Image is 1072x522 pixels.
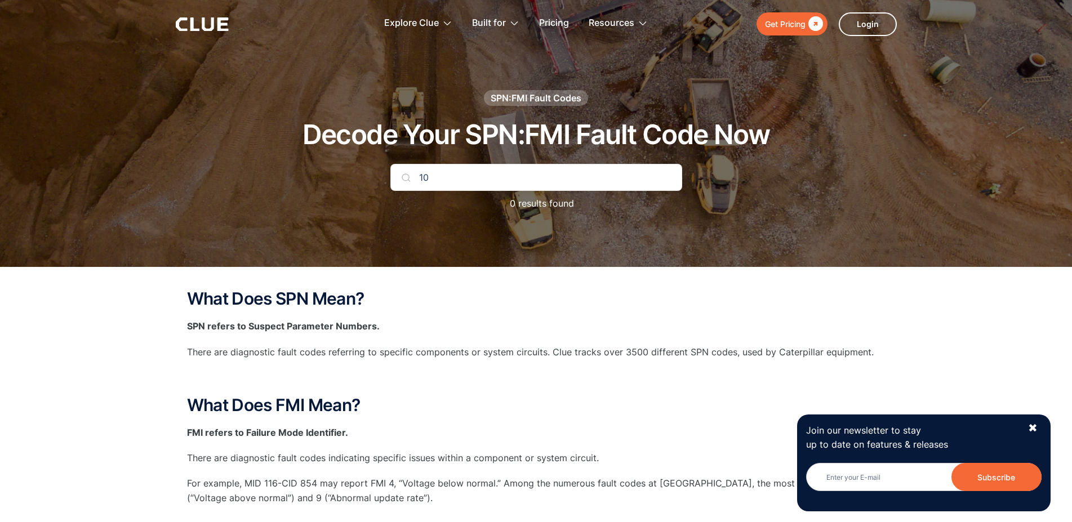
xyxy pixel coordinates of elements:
a: Pricing [539,6,569,41]
div: Built for [472,6,519,41]
div: Built for [472,6,506,41]
h2: What Does FMI Mean? [187,396,886,414]
div: ✖ [1028,421,1038,435]
a: Get Pricing [757,12,828,35]
div: Explore Clue [384,6,439,41]
p: There are diagnostic fault codes referring to specific components or system circuits. Clue tracks... [187,345,886,359]
strong: FMI refers to Failure Mode Identifier. [187,427,348,438]
p: 0 results found [499,197,574,211]
div: Explore Clue [384,6,452,41]
p: There are diagnostic fault codes indicating specific issues within a component or system circuit. [187,451,886,465]
a: Login [839,12,897,36]
h1: Decode Your SPN:FMI Fault Code Now [303,120,770,150]
p: ‍ [187,371,886,385]
p: For example, MID 116-CID 854 may report FMI 4, “Voltage below normal.” Among the numerous fault c... [187,476,886,505]
p: Join our newsletter to stay up to date on features & releases [806,423,1018,452]
div: Resources [589,6,648,41]
div: SPN:FMI Fault Codes [491,92,581,104]
div:  [806,17,823,31]
input: Subscribe [951,463,1042,491]
form: Newsletter [806,463,1042,502]
div: Get Pricing [765,17,806,31]
strong: SPN refers to Suspect Parameter Numbers. [187,320,380,332]
input: Enter your E-mail [806,463,1042,491]
div: Resources [589,6,634,41]
input: Search Your Code... [390,164,682,191]
h2: What Does SPN Mean? [187,289,886,308]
